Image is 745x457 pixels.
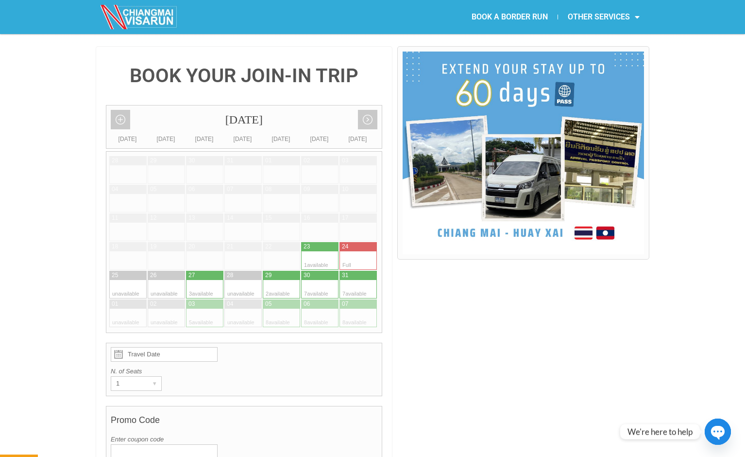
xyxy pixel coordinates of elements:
div: 28 [227,271,233,280]
label: N. of Seats [111,367,377,376]
div: 04 [227,300,233,308]
div: 31 [342,271,348,280]
div: 16 [304,214,310,222]
div: 04 [112,185,118,193]
div: 07 [227,185,233,193]
div: 07 [342,300,348,308]
div: 02 [304,157,310,165]
div: 08 [265,185,271,193]
div: 22 [265,243,271,251]
div: 17 [342,214,348,222]
div: [DATE] [223,134,262,144]
div: 06 [304,300,310,308]
div: 25 [112,271,118,280]
div: 01 [265,157,271,165]
div: ▾ [148,377,161,390]
div: 29 [265,271,271,280]
div: 18 [112,243,118,251]
div: [DATE] [106,105,382,134]
div: 1 [111,377,143,390]
div: 26 [150,271,156,280]
label: Enter coupon code [111,435,377,444]
div: [DATE] [185,134,223,144]
a: OTHER SERVICES [558,6,649,28]
a: BOOK A BORDER RUN [462,6,558,28]
nav: Menu [372,6,649,28]
div: [DATE] [108,134,147,144]
div: 30 [188,157,195,165]
div: [DATE] [262,134,300,144]
div: 05 [150,185,156,193]
div: [DATE] [147,134,185,144]
div: 19 [150,243,156,251]
div: 29 [150,157,156,165]
div: 03 [188,300,195,308]
div: 01 [112,300,118,308]
div: 10 [342,185,348,193]
div: 09 [304,185,310,193]
div: 03 [342,157,348,165]
div: 15 [265,214,271,222]
div: 13 [188,214,195,222]
div: 28 [112,157,118,165]
div: 20 [188,243,195,251]
div: 12 [150,214,156,222]
div: 24 [342,243,348,251]
div: 06 [188,185,195,193]
h4: Promo Code [111,410,377,435]
div: 02 [150,300,156,308]
div: 31 [227,157,233,165]
div: 23 [304,243,310,251]
div: 11 [112,214,118,222]
div: [DATE] [300,134,339,144]
div: 27 [188,271,195,280]
div: 14 [227,214,233,222]
div: 21 [227,243,233,251]
div: 30 [304,271,310,280]
h4: BOOK YOUR JOIN-IN TRIP [106,66,382,86]
div: 05 [265,300,271,308]
div: [DATE] [339,134,377,144]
